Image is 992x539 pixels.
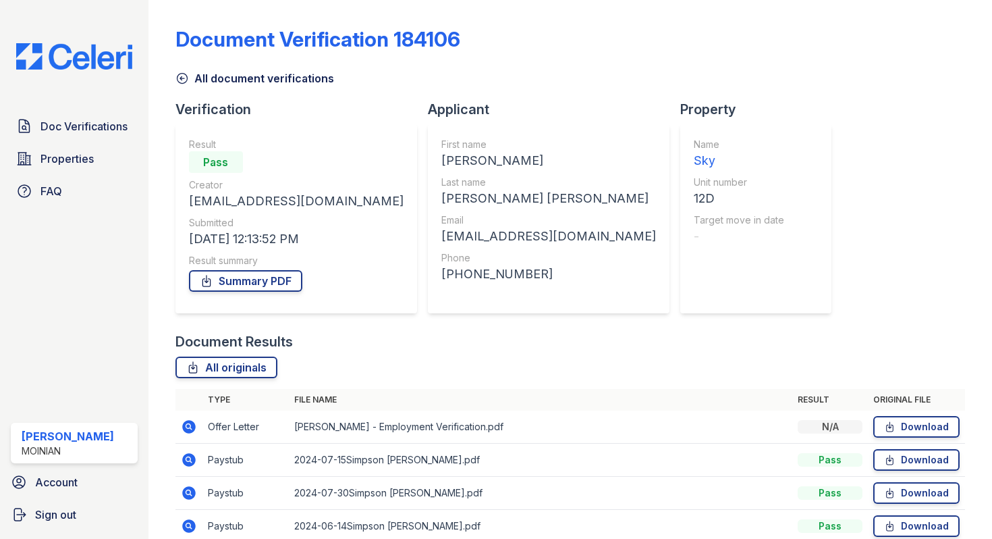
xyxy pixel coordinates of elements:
[441,265,656,284] div: [PHONE_NUMBER]
[189,230,404,249] div: [DATE] 12:13:52 PM
[441,227,656,246] div: [EMAIL_ADDRESS][DOMAIN_NAME]
[175,70,334,86] a: All document verifications
[868,389,965,411] th: Original file
[873,416,960,438] a: Download
[202,444,289,477] td: Paystub
[40,183,62,199] span: FAQ
[40,151,94,167] span: Properties
[189,270,302,292] a: Summary PDF
[189,151,243,173] div: Pass
[798,420,862,434] div: N/A
[22,444,114,458] div: Moinian
[175,100,428,119] div: Verification
[694,151,784,170] div: Sky
[189,192,404,211] div: [EMAIL_ADDRESS][DOMAIN_NAME]
[289,477,792,510] td: 2024-07-30Simpson [PERSON_NAME].pdf
[680,100,842,119] div: Property
[189,254,404,267] div: Result summary
[798,519,862,533] div: Pass
[11,145,138,172] a: Properties
[289,389,792,411] th: File name
[35,474,78,490] span: Account
[202,411,289,444] td: Offer Letter
[11,178,138,205] a: FAQ
[694,176,784,189] div: Unit number
[202,477,289,510] td: Paystub
[5,43,143,70] img: CE_Logo_Blue-a8612792a0a2168367f1c8372b55b34899dd931a85d93a1a3d3e32e68fde9ad4.png
[175,332,293,351] div: Document Results
[441,176,656,189] div: Last name
[289,444,792,477] td: 2024-07-15Simpson [PERSON_NAME].pdf
[22,428,114,444] div: [PERSON_NAME]
[792,389,868,411] th: Result
[441,151,656,170] div: [PERSON_NAME]
[189,178,404,192] div: Creator
[694,213,784,227] div: Target move in date
[189,216,404,230] div: Submitted
[873,449,960,471] a: Download
[5,469,143,496] a: Account
[441,138,656,151] div: First name
[289,411,792,444] td: [PERSON_NAME] - Employment Verification.pdf
[441,213,656,227] div: Email
[798,453,862,467] div: Pass
[694,227,784,246] div: -
[202,389,289,411] th: Type
[798,486,862,500] div: Pass
[35,507,76,523] span: Sign out
[441,251,656,265] div: Phone
[873,515,960,537] a: Download
[189,138,404,151] div: Result
[175,27,460,51] div: Document Verification 184106
[694,138,784,151] div: Name
[40,118,128,134] span: Doc Verifications
[11,113,138,140] a: Doc Verifications
[694,138,784,170] a: Name Sky
[873,482,960,504] a: Download
[441,189,656,208] div: [PERSON_NAME] [PERSON_NAME]
[694,189,784,208] div: 12D
[175,357,277,378] a: All originals
[428,100,680,119] div: Applicant
[5,501,143,528] a: Sign out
